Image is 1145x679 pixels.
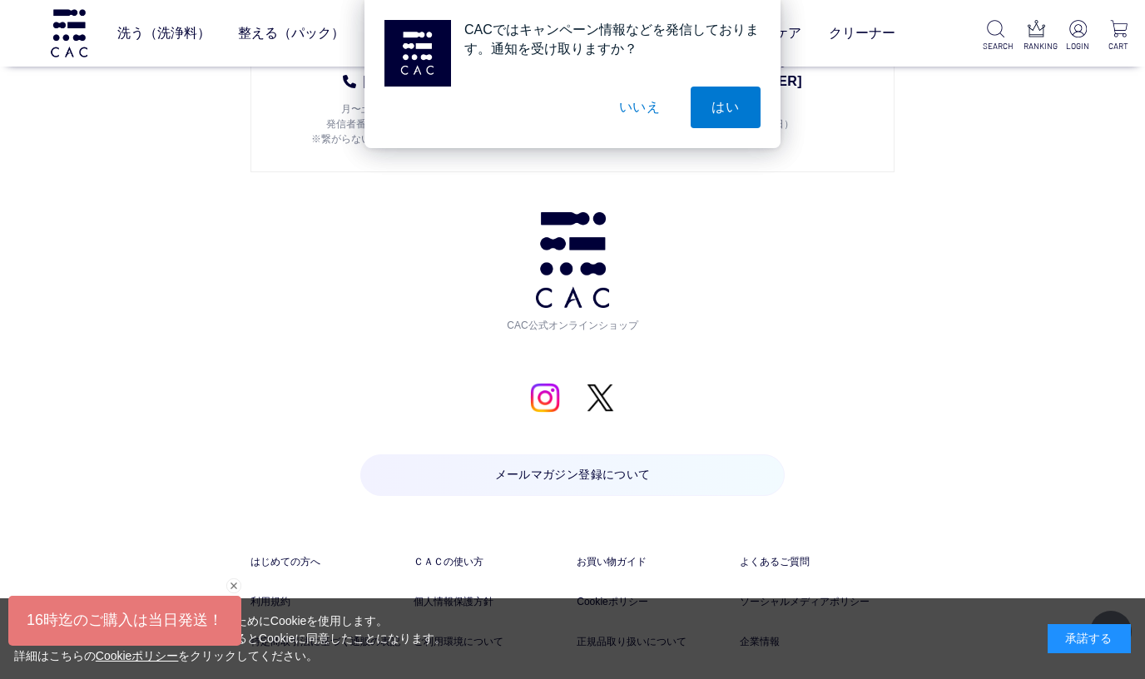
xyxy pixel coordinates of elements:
button: はい [691,87,761,128]
div: 承諾する [1048,624,1131,653]
a: ソーシャルメディアポリシー [740,594,895,609]
a: CAC公式オンラインショップ [502,212,643,332]
img: notification icon [384,20,451,87]
a: はじめての方へ [250,554,405,569]
button: いいえ [598,87,682,128]
a: よくあるご質問 [740,554,895,569]
a: ＣＡＣの使い方 [414,554,568,569]
a: 利用規約 [250,594,405,609]
a: お買い物ガイド [577,554,731,569]
div: CACではキャンペーン情報などを発信しております。通知を受け取りますか？ [451,20,761,58]
a: 個人情報保護方針 [414,594,568,609]
a: Cookieポリシー [96,649,179,662]
span: CAC公式オンラインショップ [502,308,643,333]
a: メールマガジン登録について [360,454,786,496]
a: Cookieポリシー [577,594,731,609]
